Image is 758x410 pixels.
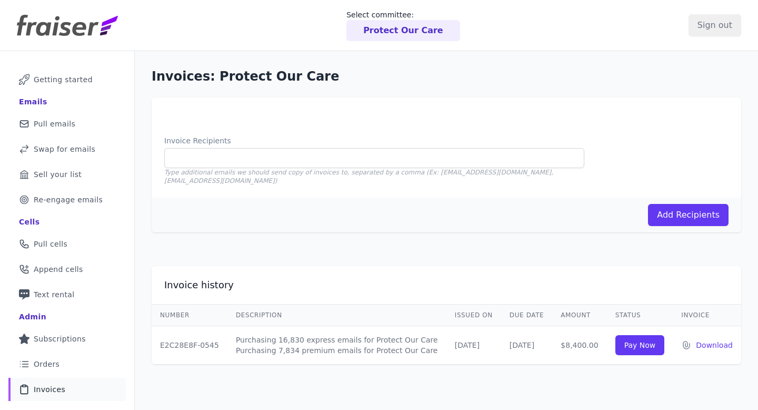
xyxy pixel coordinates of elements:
[19,96,47,107] div: Emails
[152,326,227,365] td: E2C28E8F-0545
[363,24,443,37] p: Protect Our Care
[34,119,75,129] span: Pull emails
[8,163,126,186] a: Sell your list
[673,305,741,326] th: Invoice
[346,9,460,20] p: Select committee:
[607,305,673,326] th: Status
[34,74,93,85] span: Getting started
[648,204,729,226] button: Add Recipients
[8,283,126,306] a: Text rental
[552,305,606,326] th: Amount
[17,15,118,36] img: Fraiser Logo
[164,279,234,291] h2: Invoice history
[19,311,46,322] div: Admin
[34,289,75,300] span: Text rental
[34,169,82,180] span: Sell your list
[552,326,606,365] td: $8,400.00
[34,194,103,205] span: Re-engage emails
[689,14,741,36] input: Sign out
[501,326,553,365] td: [DATE]
[8,258,126,281] a: Append cells
[227,305,446,326] th: Description
[152,305,227,326] th: Number
[34,359,59,369] span: Orders
[446,305,501,326] th: Issued on
[8,232,126,256] a: Pull cells
[164,135,584,146] label: Invoice Recipients
[34,239,67,249] span: Pull cells
[34,334,86,344] span: Subscriptions
[34,264,83,275] span: Append cells
[696,340,733,350] a: Download
[8,327,126,350] a: Subscriptions
[164,168,584,185] p: Type additional emails we should send copy of invoices to, separated by a comma (Ex: [EMAIL_ADDRE...
[19,217,39,227] div: Cells
[615,335,665,355] input: Pay Now
[8,138,126,161] a: Swap for emails
[446,326,501,365] td: [DATE]
[34,144,95,154] span: Swap for emails
[346,9,460,41] a: Select committee: Protect Our Care
[501,305,553,326] th: Due Date
[227,326,446,365] td: Purchasing 16,830 express emails for Protect Our Care Purchasing 7,834 premium emails for Protect...
[8,112,126,135] a: Pull emails
[8,68,126,91] a: Getting started
[8,353,126,376] a: Orders
[8,188,126,211] a: Re-engage emails
[34,384,65,395] span: Invoices
[152,68,741,85] h1: Invoices: Protect Our Care
[8,378,126,401] a: Invoices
